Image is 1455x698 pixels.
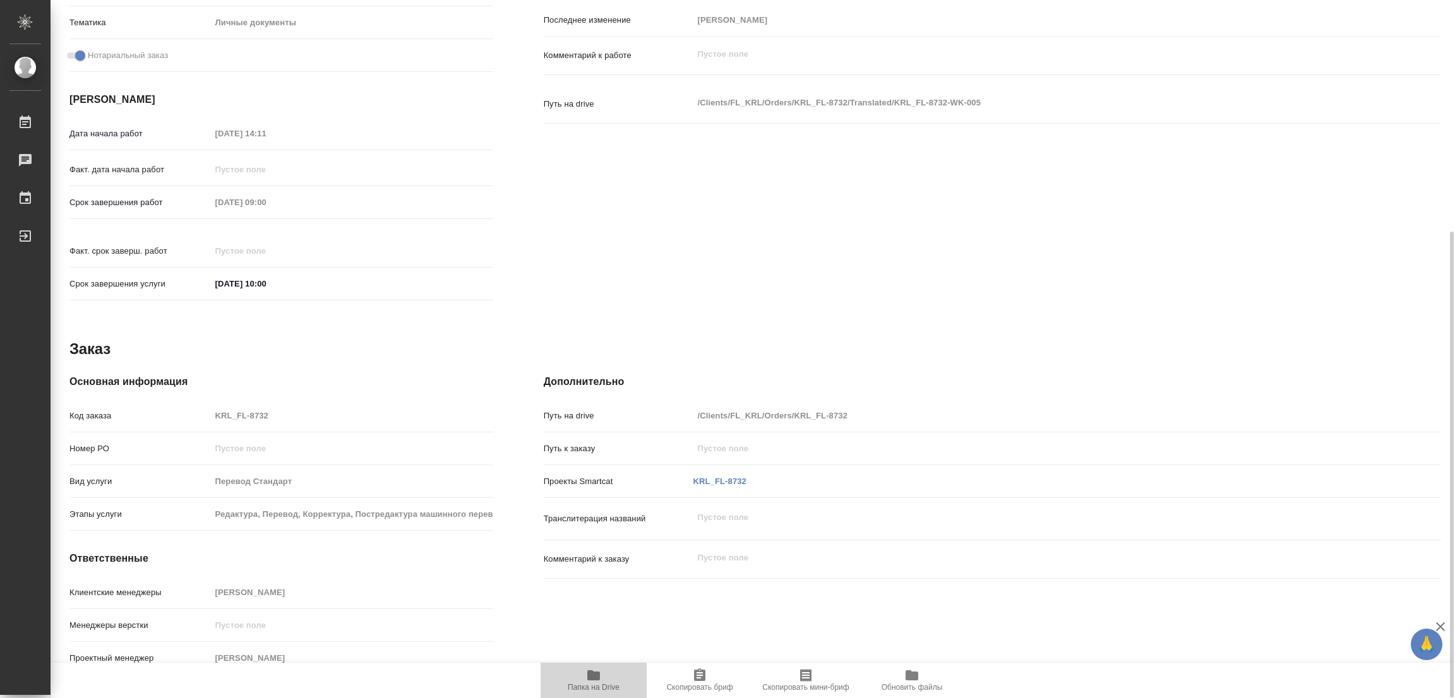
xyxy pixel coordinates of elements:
[69,410,211,422] p: Код заказа
[693,11,1367,29] input: Пустое поле
[69,196,211,209] p: Срок завершения работ
[544,442,693,455] p: Путь к заказу
[568,683,620,692] span: Папка на Drive
[544,98,693,110] p: Путь на drive
[544,410,693,422] p: Путь на drive
[69,652,211,665] p: Проектный менеджер
[211,160,321,179] input: Пустое поле
[693,406,1367,425] input: Пустое поле
[69,278,211,290] p: Срок завершения услуги
[882,683,943,692] span: Обновить файлы
[544,475,693,488] p: Проекты Smartcat
[544,49,693,62] p: Комментарий к работе
[69,127,211,140] p: Дата начала работ
[211,505,493,523] input: Пустое поле
[69,442,211,455] p: Номер РО
[211,583,493,601] input: Пустое поле
[647,663,753,698] button: Скопировать бриф
[544,512,693,525] p: Транслитерация названий
[544,374,1441,389] h4: Дополнительно
[69,374,493,389] h4: Основная информация
[211,439,493,458] input: Пустое поле
[69,339,111,359] h2: Заказ
[544,553,693,565] p: Комментарий к заказу
[211,193,321,211] input: Пустое поле
[211,616,493,634] input: Пустое поле
[69,619,211,632] p: Менеджеры верстки
[69,475,211,488] p: Вид услуги
[541,663,647,698] button: Папка на Drive
[69,163,211,176] p: Факт. дата начала работ
[693,92,1367,114] textarea: /Clients/FL_KRL/Orders/KRL_FL-8732/Translated/KRL_FL-8732-WK-005
[69,245,211,257] p: Факт. срок заверш. работ
[544,14,693,27] p: Последнее изменение
[69,92,493,107] h4: [PERSON_NAME]
[859,663,965,698] button: Обновить файлы
[69,508,211,521] p: Этапы услуги
[69,586,211,599] p: Клиентские менеджеры
[1416,631,1437,658] span: 🙏
[211,242,321,260] input: Пустое поле
[69,551,493,566] h4: Ответственные
[211,649,493,667] input: Пустое поле
[693,439,1367,458] input: Пустое поле
[1411,629,1442,660] button: 🙏
[666,683,733,692] span: Скопировать бриф
[211,472,493,490] input: Пустое поле
[69,16,211,29] p: Тематика
[693,476,746,486] a: KRL_FL-8732
[211,406,493,425] input: Пустое поле
[211,275,321,293] input: ✎ Введи что-нибудь
[211,124,321,143] input: Пустое поле
[762,683,849,692] span: Скопировать мини-бриф
[753,663,859,698] button: Скопировать мини-бриф
[211,12,493,33] div: Личные документы
[88,49,168,62] span: Нотариальный заказ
